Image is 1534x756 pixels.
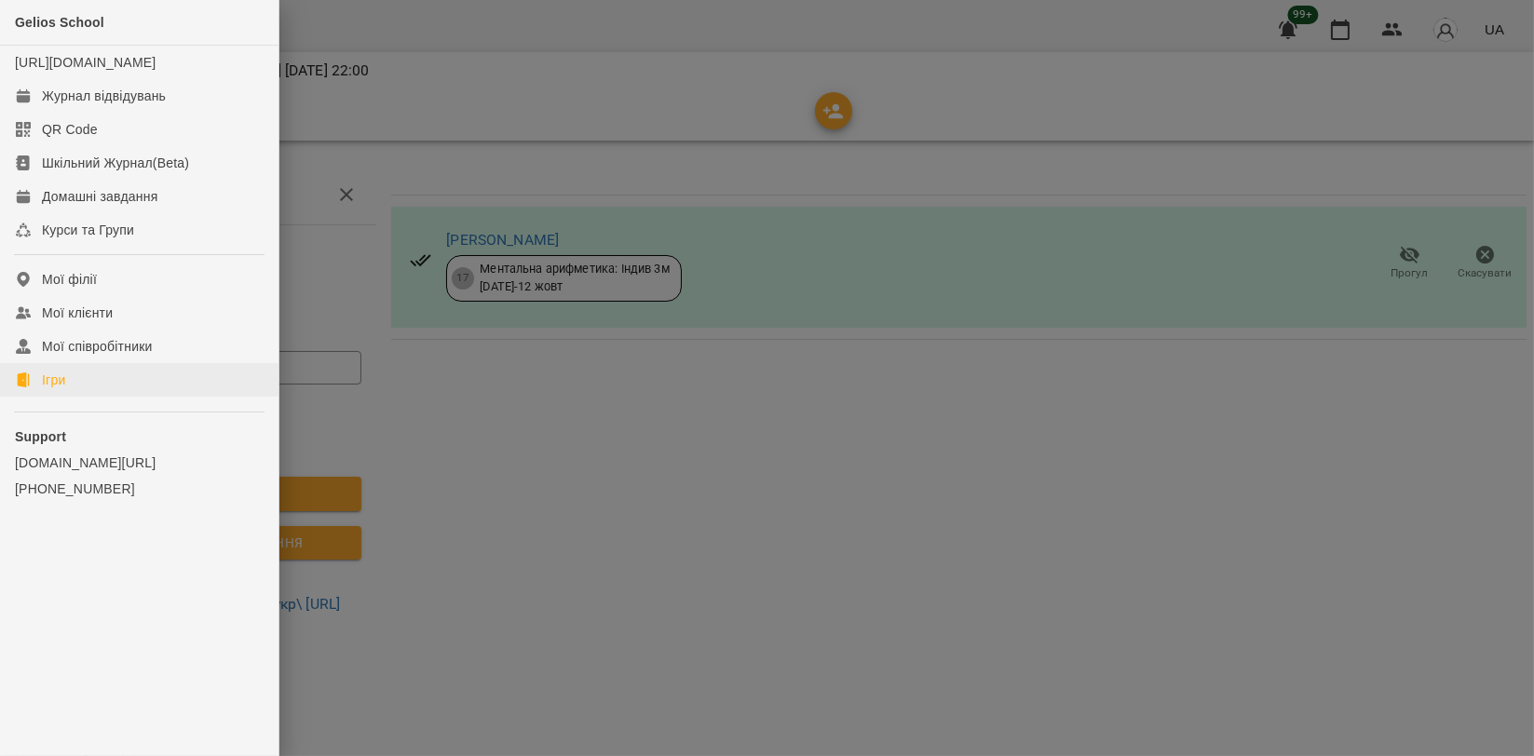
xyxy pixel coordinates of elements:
div: Курси та Групи [42,221,134,239]
div: Мої співробітники [42,337,153,356]
div: Шкільний Журнал(Beta) [42,154,189,172]
div: Журнал відвідувань [42,87,166,105]
p: Support [15,427,264,446]
div: Мої клієнти [42,304,113,322]
a: [DOMAIN_NAME][URL] [15,453,264,472]
span: Gelios School [15,15,104,30]
div: Ігри [42,371,65,389]
div: Домашні завдання [42,187,157,206]
a: [PHONE_NUMBER] [15,479,264,498]
a: [URL][DOMAIN_NAME] [15,55,156,70]
div: Мої філії [42,270,97,289]
div: QR Code [42,120,98,139]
